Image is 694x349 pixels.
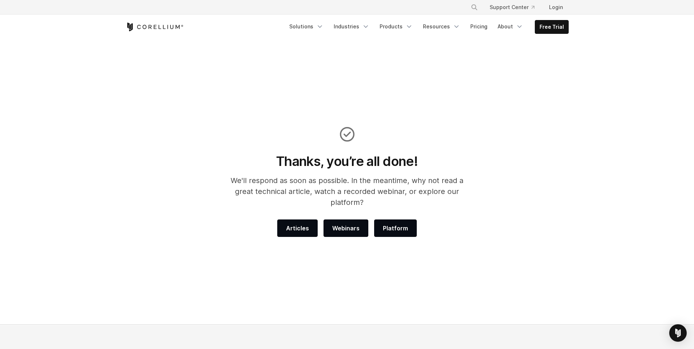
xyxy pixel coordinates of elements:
[221,175,473,208] p: We'll respond as soon as possible. In the meantime, why not read a great technical article, watch...
[285,20,569,34] div: Navigation Menu
[383,224,408,233] span: Platform
[329,20,374,33] a: Industries
[324,219,368,237] a: Webinars
[543,1,569,14] a: Login
[285,20,328,33] a: Solutions
[221,153,473,169] h1: Thanks, you’re all done!
[375,20,417,33] a: Products
[535,20,568,33] a: Free Trial
[286,224,309,233] span: Articles
[669,324,687,342] div: Open Intercom Messenger
[374,219,417,237] a: Platform
[493,20,528,33] a: About
[332,224,360,233] span: Webinars
[466,20,492,33] a: Pricing
[468,1,481,14] button: Search
[462,1,569,14] div: Navigation Menu
[277,219,318,237] a: Articles
[484,1,540,14] a: Support Center
[419,20,464,33] a: Resources
[126,23,184,31] a: Corellium Home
